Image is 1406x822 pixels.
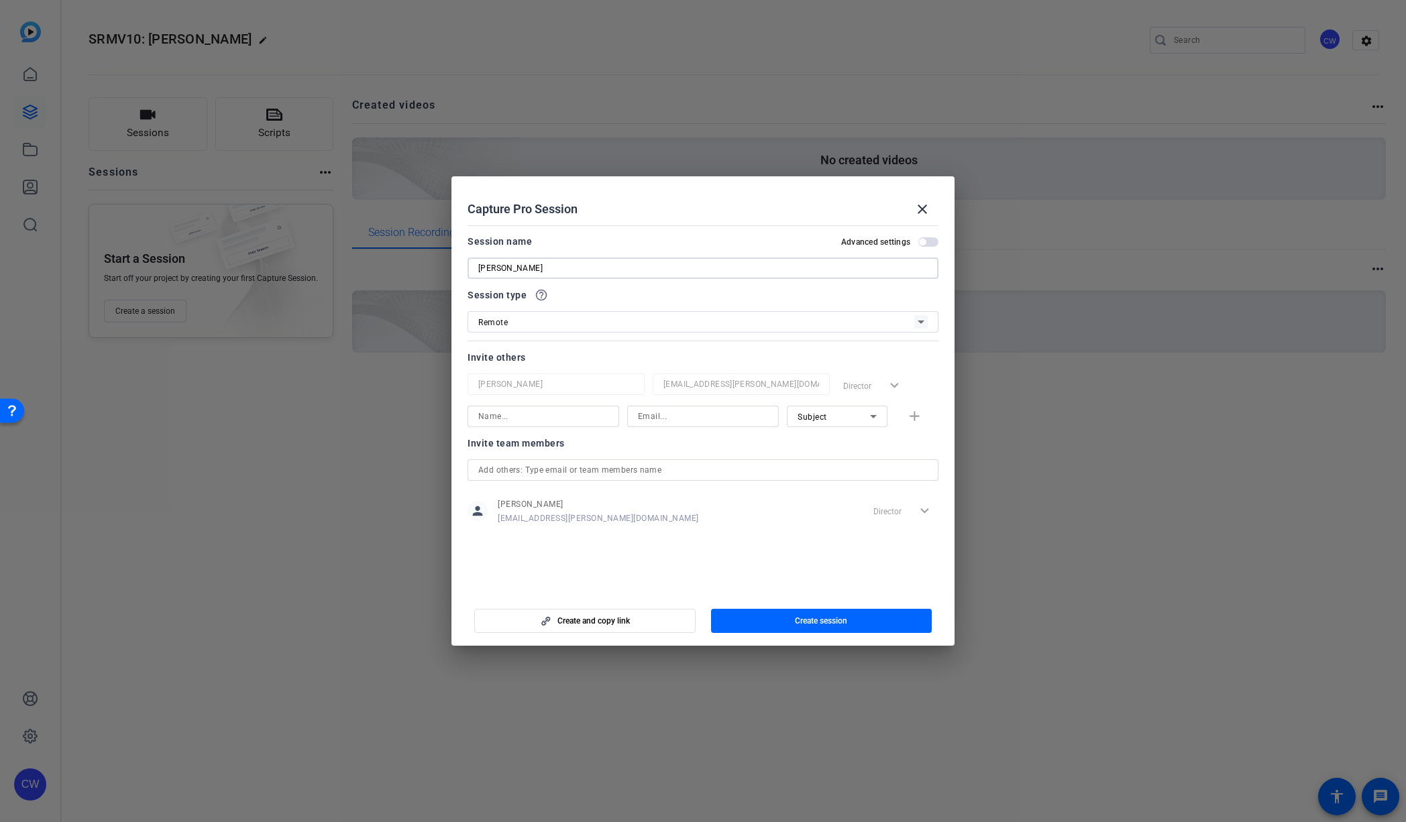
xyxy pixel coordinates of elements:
span: Remote [478,318,508,327]
input: Name... [478,376,634,392]
div: Session name [468,233,532,249]
button: Create session [711,609,932,633]
div: Invite team members [468,435,938,451]
div: Capture Pro Session [468,193,938,225]
input: Enter Session Name [478,260,928,276]
input: Email... [638,408,768,424]
span: Subject [798,412,827,422]
span: Session type [468,287,527,303]
h2: Advanced settings [841,237,910,247]
mat-icon: person [468,501,488,521]
span: Create session [795,615,847,626]
span: [EMAIL_ADDRESS][PERSON_NAME][DOMAIN_NAME] [498,513,699,524]
input: Email... [663,376,819,392]
div: Invite others [468,349,938,365]
mat-icon: help_outline [535,288,548,302]
span: [PERSON_NAME] [498,499,699,510]
span: Create and copy link [557,615,630,626]
input: Name... [478,408,608,424]
input: Add others: Type email or team members name [478,462,928,478]
button: Create and copy link [474,609,696,633]
mat-icon: close [914,201,930,217]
